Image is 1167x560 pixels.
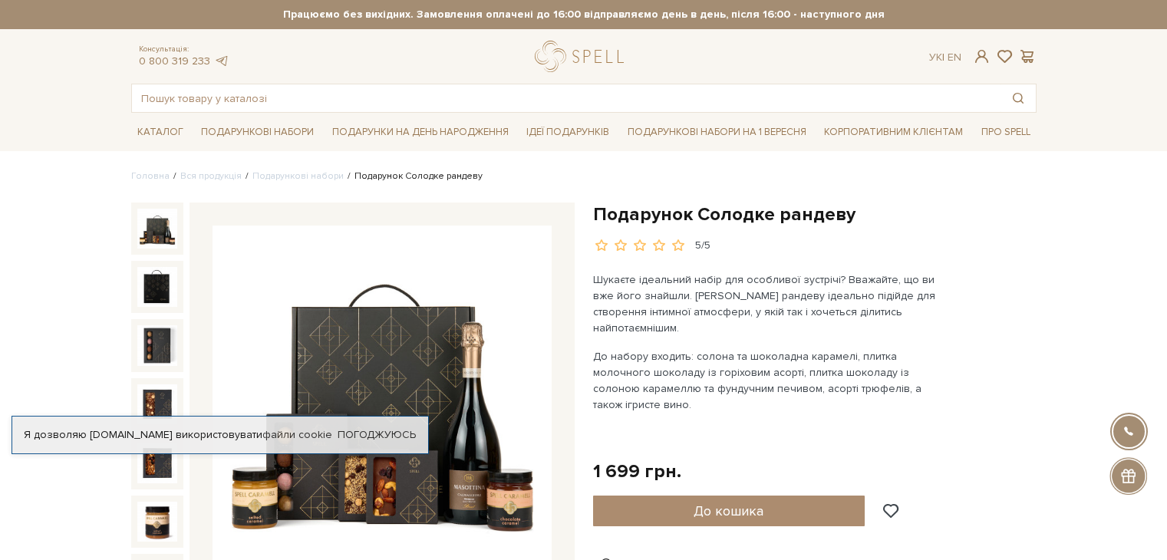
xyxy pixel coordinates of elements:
[975,120,1037,144] a: Про Spell
[948,51,961,64] a: En
[137,209,177,249] img: Подарунок Солодке рандеву
[262,428,332,441] a: файли cookie
[621,119,813,145] a: Подарункові набори на 1 Вересня
[137,384,177,424] img: Подарунок Солодке рандеву
[195,120,320,144] a: Подарункові набори
[131,120,190,144] a: Каталог
[695,239,710,253] div: 5/5
[338,428,416,442] a: Погоджуюсь
[818,119,969,145] a: Корпоративним клієнтам
[137,443,177,483] img: Подарунок Солодке рандеву
[593,460,681,483] div: 1 699 грн.
[593,348,953,413] p: До набору входить: солона та шоколадна карамелі, плитка молочного шоколаду із горіховим асорті, п...
[929,51,961,64] div: Ук
[131,8,1037,21] strong: Працюємо без вихідних. Замовлення оплачені до 16:00 відправляємо день в день, після 16:00 - насту...
[12,428,428,442] div: Я дозволяю [DOMAIN_NAME] використовувати
[139,44,229,54] span: Консультація:
[1001,84,1036,112] button: Пошук товару у каталозі
[252,170,344,182] a: Подарункові набори
[694,502,763,519] span: До кошика
[137,325,177,365] img: Подарунок Солодке рандеву
[132,84,1001,112] input: Пошук товару у каталозі
[520,120,615,144] a: Ідеї подарунків
[942,51,944,64] span: |
[214,54,229,68] a: telegram
[131,170,170,182] a: Головна
[593,272,953,336] p: Шукаєте ідеальний набір для особливої зустрічі? Вважайте, що ви вже його знайшли. [PERSON_NAME] р...
[137,267,177,307] img: Подарунок Солодке рандеву
[326,120,515,144] a: Подарунки на День народження
[137,502,177,542] img: Подарунок Солодке рандеву
[535,41,631,72] a: logo
[593,203,1037,226] h1: Подарунок Солодке рандеву
[344,170,483,183] li: Подарунок Солодке рандеву
[180,170,242,182] a: Вся продукція
[139,54,210,68] a: 0 800 319 233
[593,496,865,526] button: До кошика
